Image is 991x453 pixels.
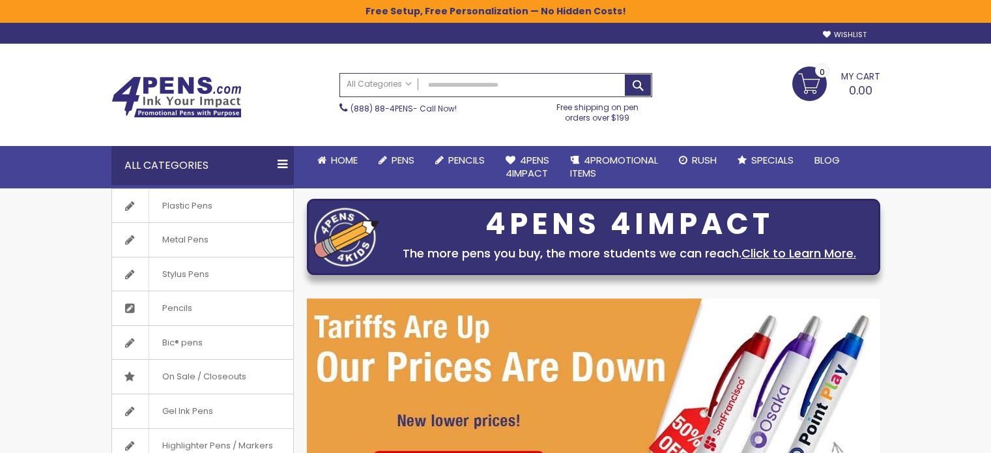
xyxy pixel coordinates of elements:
a: Pencils [425,146,495,175]
a: Specials [727,146,804,175]
div: The more pens you buy, the more students we can reach. [386,244,873,263]
span: Pencils [149,291,205,325]
span: All Categories [347,79,412,89]
span: Specials [751,153,794,167]
div: All Categories [111,146,294,185]
div: 4PENS 4IMPACT [386,211,873,238]
span: - Call Now! [351,103,457,114]
span: 4PROMOTIONAL ITEMS [570,153,658,180]
span: On Sale / Closeouts [149,360,259,394]
a: Pens [368,146,425,175]
a: All Categories [340,74,418,95]
a: Bic® pens [112,326,293,360]
a: Home [307,146,368,175]
a: 4Pens4impact [495,146,560,188]
a: Stylus Pens [112,257,293,291]
a: On Sale / Closeouts [112,360,293,394]
span: Pens [392,153,414,167]
img: four_pen_logo.png [314,207,379,267]
span: 0.00 [849,82,872,98]
span: Plastic Pens [149,189,225,223]
div: Free shipping on pen orders over $199 [543,97,652,123]
a: Blog [804,146,850,175]
span: 4Pens 4impact [506,153,549,180]
a: Gel Ink Pens [112,394,293,428]
a: 0.00 0 [792,66,880,99]
a: 4PROMOTIONALITEMS [560,146,668,188]
span: Bic® pens [149,326,216,360]
span: Rush [692,153,717,167]
a: Plastic Pens [112,189,293,223]
a: Click to Learn More. [741,245,856,261]
span: Gel Ink Pens [149,394,226,428]
a: Rush [668,146,727,175]
span: Stylus Pens [149,257,222,291]
span: Metal Pens [149,223,222,257]
span: Home [331,153,358,167]
a: Pencils [112,291,293,325]
span: Blog [814,153,840,167]
img: 4Pens Custom Pens and Promotional Products [111,76,242,118]
span: 0 [820,66,825,78]
a: Wishlist [823,30,867,40]
span: Pencils [448,153,485,167]
a: Metal Pens [112,223,293,257]
a: (888) 88-4PENS [351,103,413,114]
